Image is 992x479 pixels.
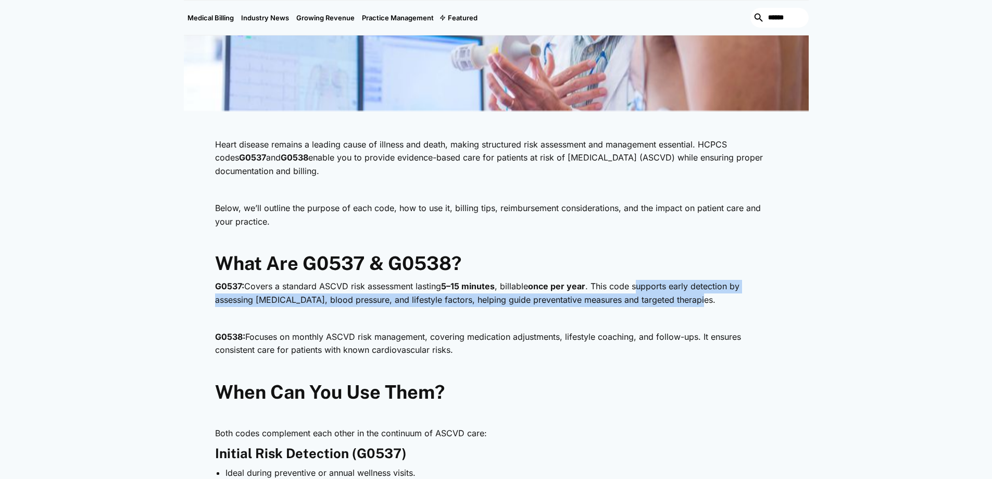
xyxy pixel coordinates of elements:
strong: G0537 [239,152,266,163]
strong: When Can You Use Them? [215,381,445,403]
a: Medical Billing [184,1,237,35]
p: ‍ [215,183,777,196]
a: Practice Management [358,1,437,35]
strong: G0538 [281,152,308,163]
p: ‍ [215,312,777,325]
p: ‍ [215,362,777,376]
a: Growing Revenue [293,1,358,35]
strong: G0537: [215,281,244,291]
p: ‍ [215,234,777,247]
p: Focuses on monthly ASCVD risk management, covering medication adjustments, lifestyle coaching, an... [215,330,777,357]
strong: What Are G0537 & G0538? [215,252,461,274]
p: Covers a standard ASCVD risk assessment lasting , billable . This code supports early detection b... [215,280,777,306]
div: Featured [448,14,478,22]
div: Featured [437,1,481,35]
p: Both codes complement each other in the continuum of ASCVD care: [215,427,777,440]
strong: 5–15 minutes [441,281,495,291]
li: Ideal during preventive or annual wellness visits. [225,467,777,478]
strong: once per year [528,281,585,291]
strong: Initial Risk Detection (G0537) [215,446,407,461]
strong: G0538: [215,331,245,342]
p: Heart disease remains a leading cause of illness and death, making structured risk assessment and... [215,138,777,178]
a: Industry News [237,1,293,35]
p: Below, we’ll outline the purpose of each code, how to use it, billing tips, reimbursement conside... [215,202,777,228]
p: ‍ [215,409,777,422]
